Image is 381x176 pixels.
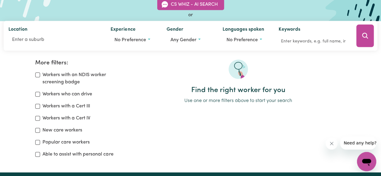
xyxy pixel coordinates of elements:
label: Workers who can drive [42,91,92,98]
label: New care workers [42,127,82,134]
h2: Find the right worker for you [131,86,346,95]
p: Use one or more filters above to start your search [131,97,346,104]
input: Enter a suburb [8,34,101,45]
label: Gender [167,26,183,34]
label: Able to assist with personal care [42,151,113,158]
label: Workers with an NDIS worker screening badge [42,71,123,86]
iframe: Message from company [340,136,376,150]
span: No preference [114,38,146,42]
label: Popular care workers [42,139,90,146]
label: Keywords [278,26,300,34]
button: Worker gender preference [167,34,213,46]
span: Any gender [170,38,196,42]
h2: More filters: [35,60,123,66]
button: Search [356,25,374,47]
button: Worker experience options [111,34,157,46]
label: Languages spoken [223,26,264,34]
div: or [4,11,377,19]
iframe: Button to launch messaging window [357,152,376,171]
input: Enter keywords, e.g. full name, interests [278,37,348,46]
label: Workers with a Cert IV [42,115,90,122]
span: No preference [226,38,258,42]
button: Worker language preferences [223,34,269,46]
label: Experience [111,26,135,34]
label: Workers with a Cert III [42,103,90,110]
span: Need any help? [4,4,36,9]
iframe: Close message [326,137,338,150]
label: Location [8,26,27,34]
